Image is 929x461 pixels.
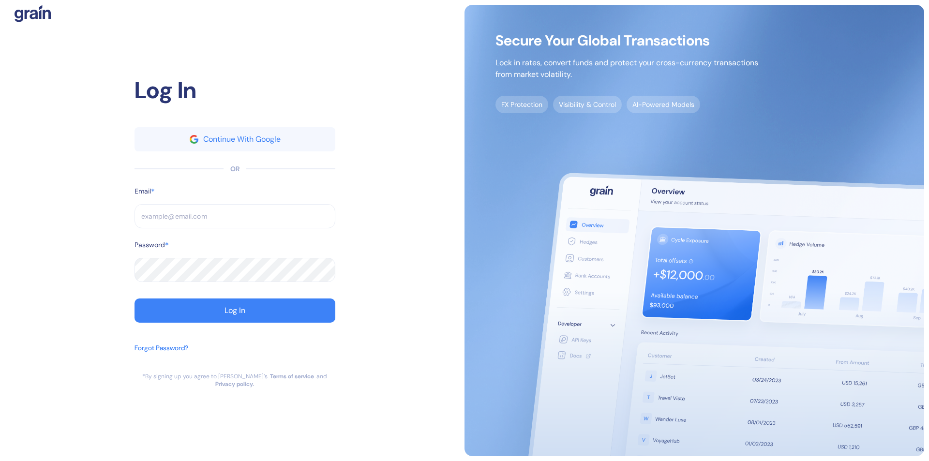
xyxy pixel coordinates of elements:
[464,5,924,456] img: signup-main-image
[316,372,327,380] div: and
[135,73,335,108] div: Log In
[553,96,622,113] span: Visibility & Control
[135,186,151,196] label: Email
[135,298,335,323] button: Log In
[225,307,245,314] div: Log In
[190,135,198,144] img: google
[270,372,314,380] a: Terms of service
[215,380,254,388] a: Privacy policy.
[203,135,281,143] div: Continue With Google
[142,372,268,380] div: *By signing up you agree to [PERSON_NAME]’s
[495,57,758,80] p: Lock in rates, convert funds and protect your cross-currency transactions from market volatility.
[135,204,335,228] input: example@email.com
[135,343,188,353] div: Forgot Password?
[495,96,548,113] span: FX Protection
[230,164,240,174] div: OR
[135,240,165,250] label: Password
[135,127,335,151] button: googleContinue With Google
[15,5,51,22] img: logo
[627,96,700,113] span: AI-Powered Models
[495,36,758,45] span: Secure Your Global Transactions
[135,338,188,372] button: Forgot Password?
